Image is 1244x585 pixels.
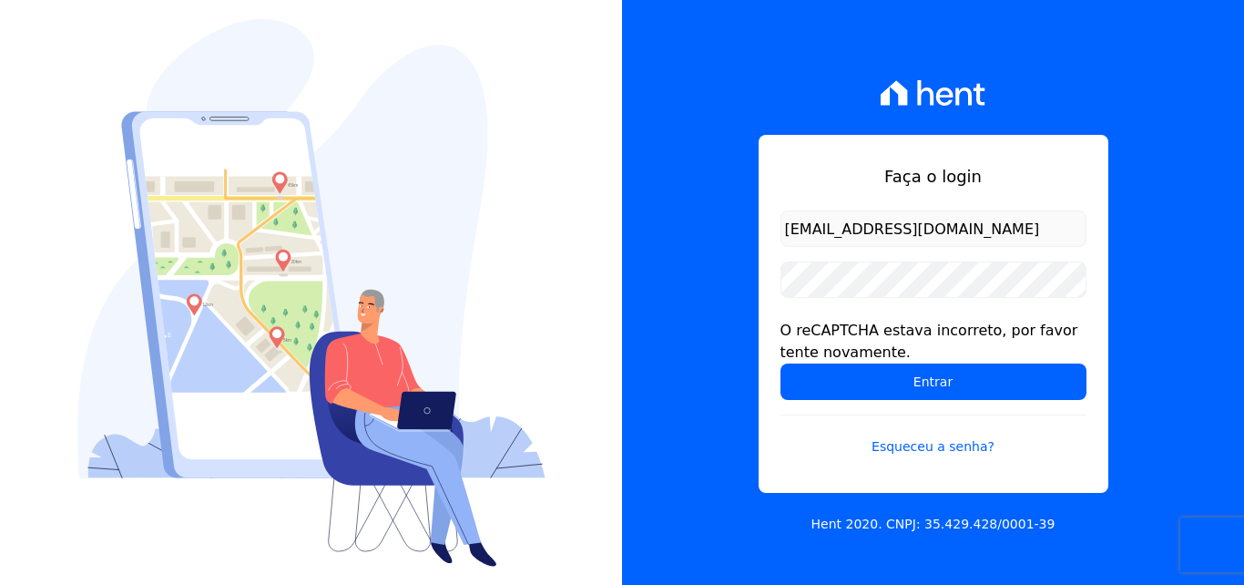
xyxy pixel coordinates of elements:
h1: Faça o login [780,164,1086,189]
input: Entrar [780,364,1086,400]
div: O reCAPTCHA estava incorreto, por favor tente novamente. [780,320,1086,364]
p: Hent 2020. CNPJ: 35.429.428/0001-39 [811,515,1055,534]
img: Login [77,19,546,567]
input: Email [780,210,1086,247]
a: Esqueceu a senha? [780,415,1086,457]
